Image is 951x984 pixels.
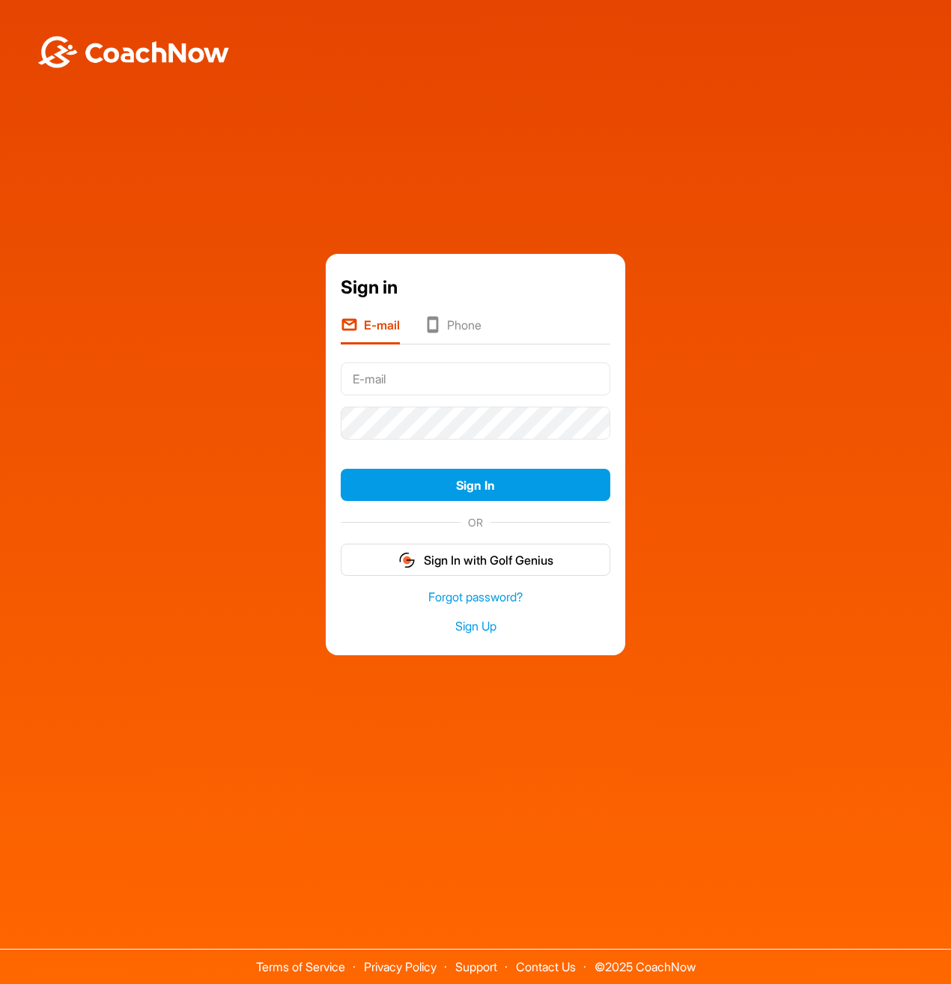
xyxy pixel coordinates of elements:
[341,362,610,395] input: E-mail
[341,618,610,635] a: Sign Up
[341,544,610,576] button: Sign In with Golf Genius
[455,959,497,974] a: Support
[516,959,576,974] a: Contact Us
[364,959,437,974] a: Privacy Policy
[341,316,400,344] li: E-mail
[341,469,610,501] button: Sign In
[36,36,231,68] img: BwLJSsUCoWCh5upNqxVrqldRgqLPVwmV24tXu5FoVAoFEpwwqQ3VIfuoInZCoVCoTD4vwADAC3ZFMkVEQFDAAAAAElFTkSuQmCC
[424,316,481,344] li: Phone
[461,514,490,530] span: OR
[341,274,610,301] div: Sign in
[341,589,610,606] a: Forgot password?
[587,950,703,973] span: © 2025 CoachNow
[398,551,416,569] img: gg_logo
[256,959,345,974] a: Terms of Service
